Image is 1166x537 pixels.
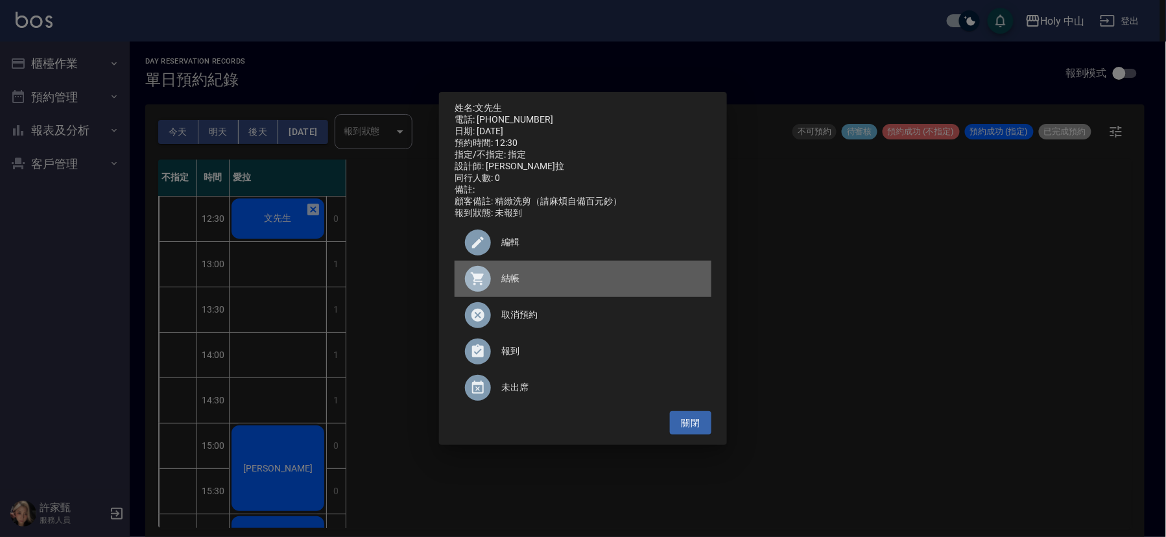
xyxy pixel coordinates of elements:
span: 結帳 [501,272,701,285]
div: 電話: [PHONE_NUMBER] [455,114,711,126]
a: 文先生 [475,102,502,113]
div: 取消預約 [455,297,711,333]
div: 同行人數: 0 [455,173,711,184]
div: 設計師: [PERSON_NAME]拉 [455,161,711,173]
div: 報到狀態: 未報到 [455,208,711,219]
span: 取消預約 [501,308,701,322]
span: 未出席 [501,381,701,394]
div: 未出席 [455,370,711,406]
button: 關閉 [670,411,711,435]
div: 日期: [DATE] [455,126,711,137]
span: 編輯 [501,235,701,249]
div: 編輯 [455,224,711,261]
span: 報到 [501,344,701,358]
div: 預約時間: 12:30 [455,137,711,149]
div: 顧客備註: 精緻洗剪（請麻煩自備百元鈔） [455,196,711,208]
div: 報到 [455,333,711,370]
div: 指定/不指定: 指定 [455,149,711,161]
a: 結帳 [455,261,711,297]
p: 姓名: [455,102,711,114]
div: 備註: [455,184,711,196]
